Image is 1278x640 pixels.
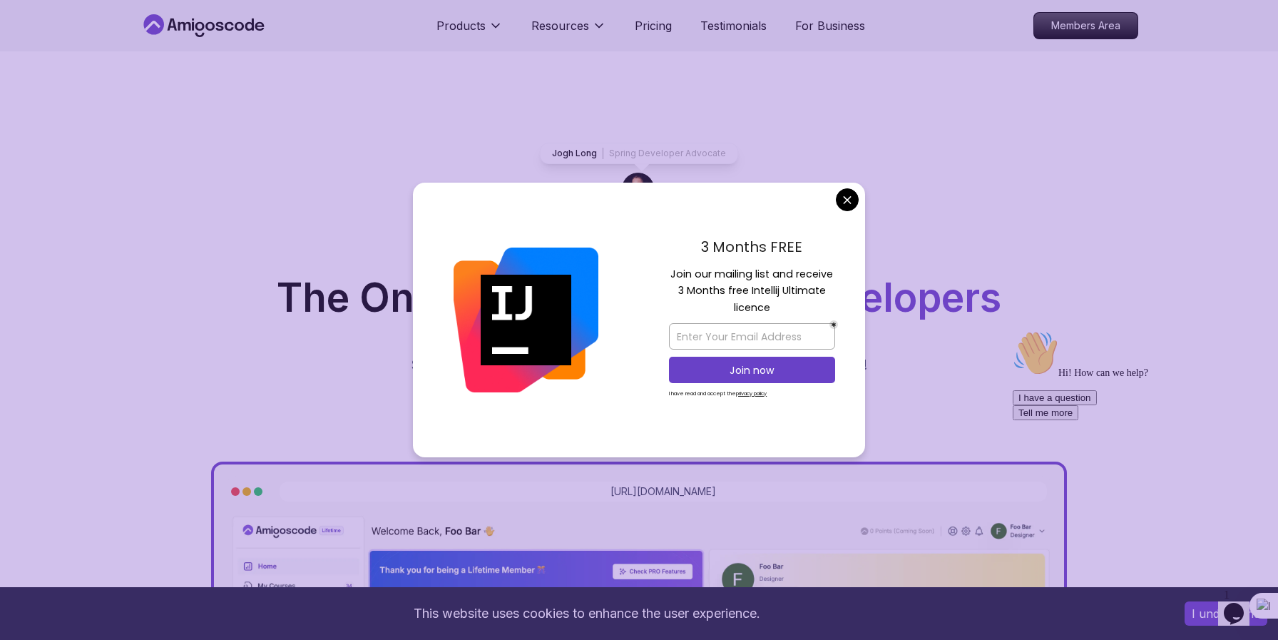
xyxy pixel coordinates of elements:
p: Resources [531,17,589,34]
p: Spring Developer Advocate [609,148,726,159]
p: Products [436,17,486,34]
a: Members Area [1033,12,1138,39]
img: josh long [622,173,656,207]
a: [URL][DOMAIN_NAME] [610,484,716,499]
span: Hi! How can we help? [6,43,141,54]
a: Testimonials [700,17,767,34]
div: 👋Hi! How can we help?I have a questionTell me more [6,6,262,96]
iframe: chat widget [1218,583,1264,626]
a: Pricing [635,17,672,34]
a: For Business [795,17,865,34]
button: Products [436,17,503,46]
span: Developers [787,274,1001,321]
p: Get unlimited access to coding , , and . Start your journey or level up your career with Amigosco... [399,335,879,375]
button: Resources [531,17,606,46]
button: Accept cookies [1185,601,1267,626]
button: I have a question [6,66,90,81]
img: :wave: [6,6,51,51]
p: Jogh Long [552,148,597,159]
div: This website uses cookies to enhance the user experience. [11,598,1163,629]
iframe: chat widget [1007,325,1264,576]
h1: The One-Stop Platform for [151,278,1127,318]
button: Tell me more [6,81,71,96]
p: Members Area [1034,13,1138,39]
